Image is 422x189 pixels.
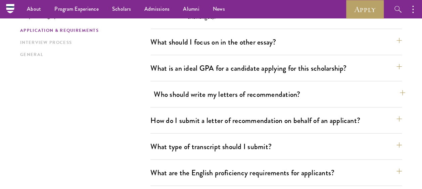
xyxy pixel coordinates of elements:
[20,13,150,19] p: Jump to category:
[20,51,146,58] a: General
[150,113,402,128] button: How do I submit a letter of recommendation on behalf of an applicant?
[20,27,146,34] a: Application & Requirements
[154,87,405,102] button: Who should write my letters of recommendation?
[150,139,402,154] button: What type of transcript should I submit?
[20,39,146,46] a: Interview Process
[150,61,402,76] button: What is an ideal GPA for a candidate applying for this scholarship?
[150,35,402,50] button: What should I focus on in the other essay?
[150,165,402,180] button: What are the English proficiency requirements for applicants?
